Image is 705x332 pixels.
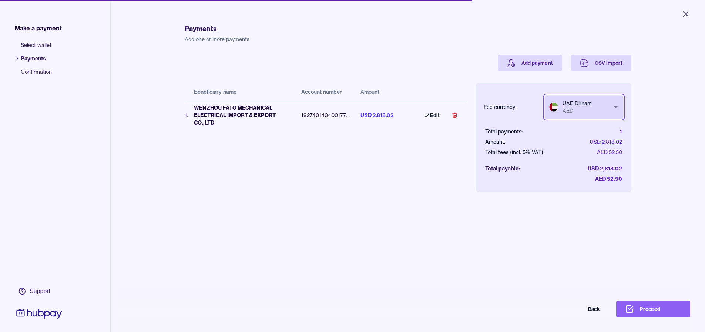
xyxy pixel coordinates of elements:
p: Add one or more payments [185,36,631,43]
div: Support [30,287,50,295]
td: 19274014040017774 [295,101,355,129]
div: USD 2,818.02 [590,138,622,146]
div: AED 52.50 [597,149,622,156]
button: Proceed [616,301,690,317]
span: Make a payment [15,24,62,33]
span: Select wallet [21,41,52,55]
div: 1 [620,128,622,135]
span: Payments [21,55,52,68]
span: Confirmation [21,68,52,82]
a: CSV Import [571,55,632,71]
button: Close [672,6,699,22]
a: Edit [416,107,449,123]
div: USD 2,818.02 [588,165,622,172]
button: Back [535,301,609,317]
div: AED 52.50 [595,175,622,183]
a: Add payment [498,55,562,71]
div: Fee currency: [484,103,516,111]
td: WENZHOU FATO MECHANICAL ELECTRICAL IMPORT & EXPORT CO.,LTD [188,101,295,129]
a: Support [15,283,64,299]
div: Total payments: [485,128,523,135]
th: Account number [295,83,355,101]
h1: Payments [185,24,631,34]
div: Total fees (incl. 5% VAT): [485,149,544,156]
th: Amount [355,83,410,101]
div: Amount: [485,138,505,146]
div: Total payable: [485,165,520,172]
td: 1 . [185,101,188,129]
th: Beneficiary name [188,83,295,101]
td: USD 2,818.02 [355,101,410,129]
